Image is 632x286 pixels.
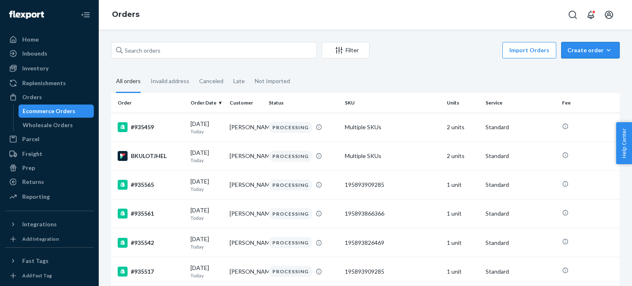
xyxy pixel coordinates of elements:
[191,177,223,193] div: [DATE]
[269,179,312,191] div: PROCESSING
[5,33,94,46] a: Home
[342,93,443,113] th: SKU
[444,199,483,228] td: 1 unit
[601,7,617,23] button: Open account menu
[269,122,312,133] div: PROCESSING
[23,121,73,129] div: Wholesale Orders
[345,267,440,276] div: 195893909285
[191,128,223,135] p: Today
[22,150,42,158] div: Freight
[118,180,184,190] div: #935565
[226,228,265,257] td: [PERSON_NAME]
[191,186,223,193] p: Today
[191,149,223,164] div: [DATE]
[191,206,223,221] div: [DATE]
[116,70,141,93] div: All orders
[22,272,52,279] div: Add Fast Tag
[265,93,342,113] th: Status
[269,237,312,248] div: PROCESSING
[269,266,312,277] div: PROCESSING
[22,193,50,201] div: Reporting
[342,113,443,142] td: Multiple SKUs
[345,209,440,218] div: 195893866366
[322,42,369,58] button: Filter
[583,7,599,23] button: Open notifications
[118,238,184,248] div: #935542
[191,264,223,279] div: [DATE]
[191,235,223,250] div: [DATE]
[5,133,94,146] a: Parcel
[22,235,59,242] div: Add Integration
[22,178,44,186] div: Returns
[5,254,94,267] button: Fast Tags
[226,257,265,286] td: [PERSON_NAME]
[118,209,184,219] div: #935561
[322,46,369,54] div: Filter
[22,64,49,72] div: Inventory
[105,3,146,27] ol: breadcrumbs
[269,151,312,162] div: PROCESSING
[22,220,57,228] div: Integrations
[444,228,483,257] td: 1 unit
[191,272,223,279] p: Today
[444,170,483,199] td: 1 unit
[118,151,184,161] div: BKULOTJHEL
[561,42,620,58] button: Create order
[22,49,47,58] div: Inbounds
[191,157,223,164] p: Today
[342,142,443,170] td: Multiple SKUs
[444,113,483,142] td: 2 units
[486,239,555,247] p: Standard
[5,218,94,231] button: Integrations
[269,208,312,219] div: PROCESSING
[5,234,94,244] a: Add Integration
[345,181,440,189] div: 195893909285
[226,113,265,142] td: [PERSON_NAME]
[199,70,223,92] div: Canceled
[9,11,44,19] img: Flexport logo
[5,271,94,281] a: Add Fast Tag
[5,161,94,174] a: Prep
[486,209,555,218] p: Standard
[255,70,290,92] div: Not Imported
[230,99,262,106] div: Customer
[482,93,558,113] th: Service
[118,267,184,277] div: #935517
[191,243,223,250] p: Today
[5,62,94,75] a: Inventory
[233,70,245,92] div: Late
[5,190,94,203] a: Reporting
[187,93,226,113] th: Order Date
[345,239,440,247] div: 195893826469
[5,175,94,188] a: Returns
[226,199,265,228] td: [PERSON_NAME]
[565,7,581,23] button: Open Search Box
[22,257,49,265] div: Fast Tags
[5,47,94,60] a: Inbounds
[111,93,187,113] th: Order
[226,170,265,199] td: [PERSON_NAME]
[22,79,66,87] div: Replenishments
[502,42,556,58] button: Import Orders
[567,46,613,54] div: Create order
[23,107,75,115] div: Ecommerce Orders
[22,135,39,143] div: Parcel
[22,93,42,101] div: Orders
[111,42,317,58] input: Search orders
[444,142,483,170] td: 2 units
[22,164,35,172] div: Prep
[444,93,483,113] th: Units
[112,10,139,19] a: Orders
[151,70,189,92] div: Invalid address
[486,123,555,131] p: Standard
[191,120,223,135] div: [DATE]
[5,147,94,160] a: Freight
[19,105,94,118] a: Ecommerce Orders
[5,91,94,104] a: Orders
[226,142,265,170] td: [PERSON_NAME]
[22,35,39,44] div: Home
[616,122,632,164] button: Help Center
[444,257,483,286] td: 1 unit
[559,93,620,113] th: Fee
[5,77,94,90] a: Replenishments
